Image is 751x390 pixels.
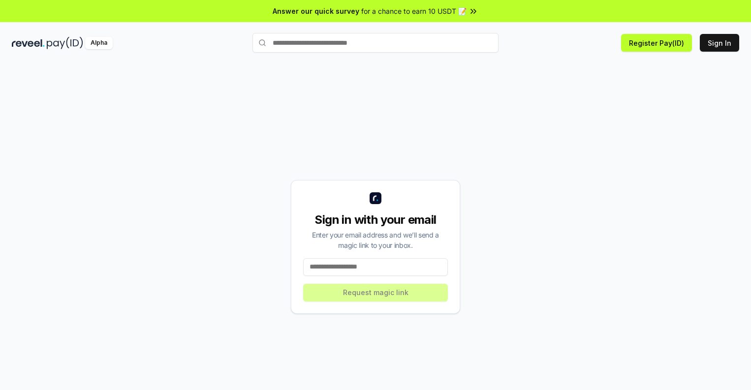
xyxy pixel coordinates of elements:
span: Answer our quick survey [273,6,359,16]
span: for a chance to earn 10 USDT 📝 [361,6,467,16]
button: Register Pay(ID) [621,34,692,52]
img: pay_id [47,37,83,49]
img: reveel_dark [12,37,45,49]
button: Sign In [700,34,739,52]
div: Sign in with your email [303,212,448,228]
div: Enter your email address and we’ll send a magic link to your inbox. [303,230,448,250]
img: logo_small [370,192,381,204]
div: Alpha [85,37,113,49]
